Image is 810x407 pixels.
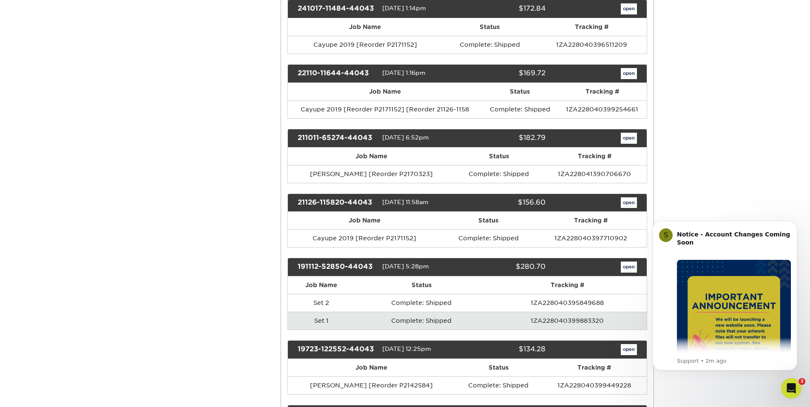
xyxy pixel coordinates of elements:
[621,197,637,208] a: open
[288,229,441,247] td: Cayupe 2019 [Reorder P2171152]
[355,312,488,330] td: Complete: Shipped
[288,376,455,394] td: [PERSON_NAME] [Reorder P2142584]
[640,210,810,403] iframe: Intercom notifications message
[488,276,646,294] th: Tracking #
[288,312,355,330] td: Set 1
[621,344,637,355] a: open
[461,344,552,355] div: $134.28
[442,36,537,54] td: Complete: Shipped
[535,212,646,229] th: Tracking #
[288,359,455,376] th: Job Name
[455,359,543,376] th: Status
[543,148,646,165] th: Tracking #
[799,378,805,385] span: 3
[288,212,441,229] th: Job Name
[455,165,543,183] td: Complete: Shipped
[382,69,426,76] span: [DATE] 1:16pm
[482,83,558,100] th: Status
[291,133,382,144] div: 211011-65274-44043
[382,5,426,11] span: [DATE] 1:14pm
[288,165,455,183] td: [PERSON_NAME] [Reorder P2170323]
[621,133,637,144] a: open
[621,262,637,273] a: open
[382,345,431,352] span: [DATE] 12:25pm
[781,378,801,398] iframe: Intercom live chat
[355,276,488,294] th: Status
[288,100,482,118] td: Cayupe 2019 [Reorder P2171152] [Reorder 21126-1158
[461,3,552,14] div: $172.84
[382,199,429,205] span: [DATE] 11:58am
[291,197,382,208] div: 21126-115820-44043
[291,68,382,79] div: 22110-11644-44043
[621,3,637,14] a: open
[461,262,552,273] div: $280.70
[461,197,552,208] div: $156.60
[441,229,535,247] td: Complete: Shipped
[382,263,429,270] span: [DATE] 5:28pm
[288,36,442,54] td: Cayupe 2019 [Reorder P2171152]
[558,83,647,100] th: Tracking #
[461,133,552,144] div: $182.79
[291,3,382,14] div: 241017-11484-44043
[621,68,637,79] a: open
[288,294,355,312] td: Set 2
[542,359,646,376] th: Tracking #
[288,83,482,100] th: Job Name
[291,344,382,355] div: 19723-122552-44043
[488,312,646,330] td: 1ZA228040399883320
[291,262,382,273] div: 191112-52850-44043
[288,148,455,165] th: Job Name
[537,18,646,36] th: Tracking #
[382,134,429,141] span: [DATE] 6:52pm
[488,294,646,312] td: 1ZA228040395849688
[461,68,552,79] div: $169.72
[543,165,646,183] td: 1ZA228041390706670
[355,294,488,312] td: Complete: Shipped
[455,148,543,165] th: Status
[288,276,355,294] th: Job Name
[537,36,646,54] td: 1ZA228040396511209
[558,100,647,118] td: 1ZA228040399254661
[482,100,558,118] td: Complete: Shipped
[542,376,646,394] td: 1ZA228040399449228
[455,376,543,394] td: Complete: Shipped
[442,18,537,36] th: Status
[441,212,535,229] th: Status
[288,18,442,36] th: Job Name
[535,229,646,247] td: 1ZA228040397710902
